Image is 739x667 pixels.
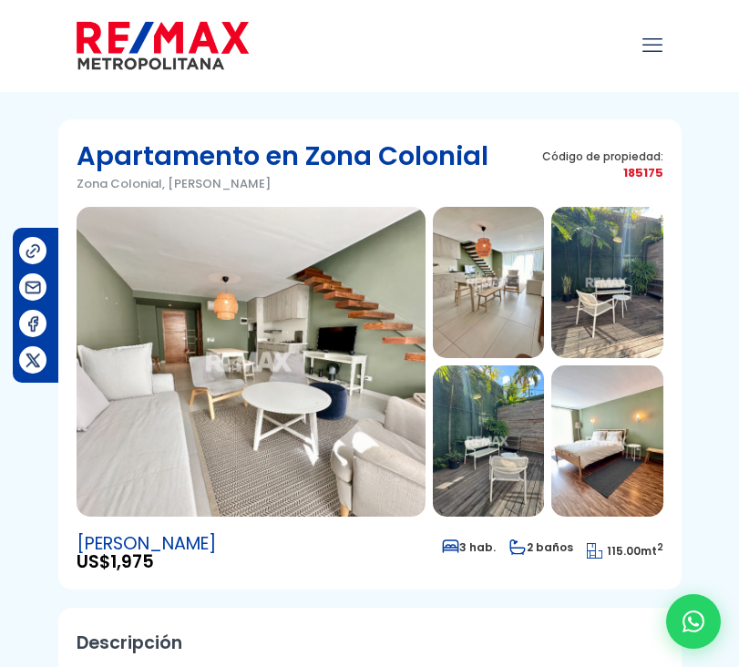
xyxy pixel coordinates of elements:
[24,278,43,297] img: Compartir
[657,540,663,554] sup: 2
[77,553,216,571] span: US$
[77,626,663,661] h2: Descripción
[24,241,43,261] img: Compartir
[24,314,43,333] img: Compartir
[77,174,488,193] p: Zona Colonial, [PERSON_NAME]
[509,539,573,555] span: 2 baños
[110,549,154,574] span: 1,975
[637,30,668,61] a: mobile menu
[433,365,544,517] img: Apartamento en Zona Colonial
[77,535,216,553] span: [PERSON_NAME]
[433,207,544,358] img: Apartamento en Zona Colonial
[542,163,663,182] span: 185175
[77,207,426,517] img: Apartamento en Zona Colonial
[607,543,641,559] span: 115.00
[77,18,249,73] img: remax-metropolitana-logo
[551,365,662,517] img: Apartamento en Zona Colonial
[24,351,43,370] img: Compartir
[77,138,488,174] h1: Apartamento en Zona Colonial
[551,207,662,358] img: Apartamento en Zona Colonial
[442,539,496,555] span: 3 hab.
[587,543,663,559] span: mt
[542,149,663,163] span: Código de propiedad:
